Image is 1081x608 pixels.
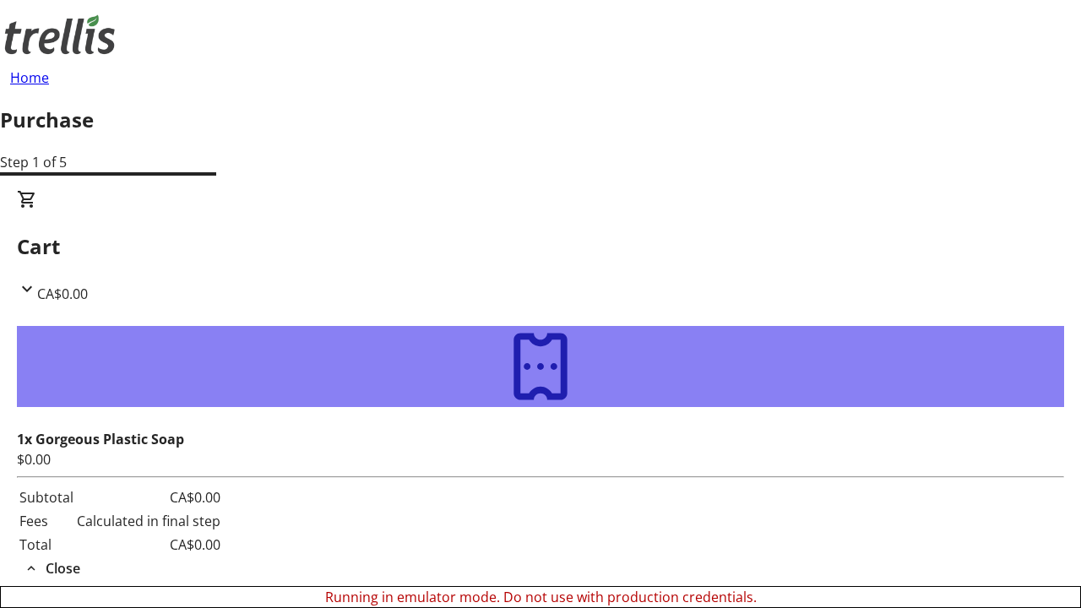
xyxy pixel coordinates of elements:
td: Total [19,534,74,556]
td: Calculated in final step [76,510,221,532]
td: CA$0.00 [76,534,221,556]
button: Close [17,558,87,578]
div: CartCA$0.00 [17,189,1064,304]
div: CartCA$0.00 [17,304,1064,579]
strong: 1x Gorgeous Plastic Soap [17,430,184,448]
div: $0.00 [17,449,1064,470]
span: CA$0.00 [37,285,88,303]
td: CA$0.00 [76,486,221,508]
td: Subtotal [19,486,74,508]
h2: Cart [17,231,1064,262]
span: Close [46,558,80,578]
td: Fees [19,510,74,532]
